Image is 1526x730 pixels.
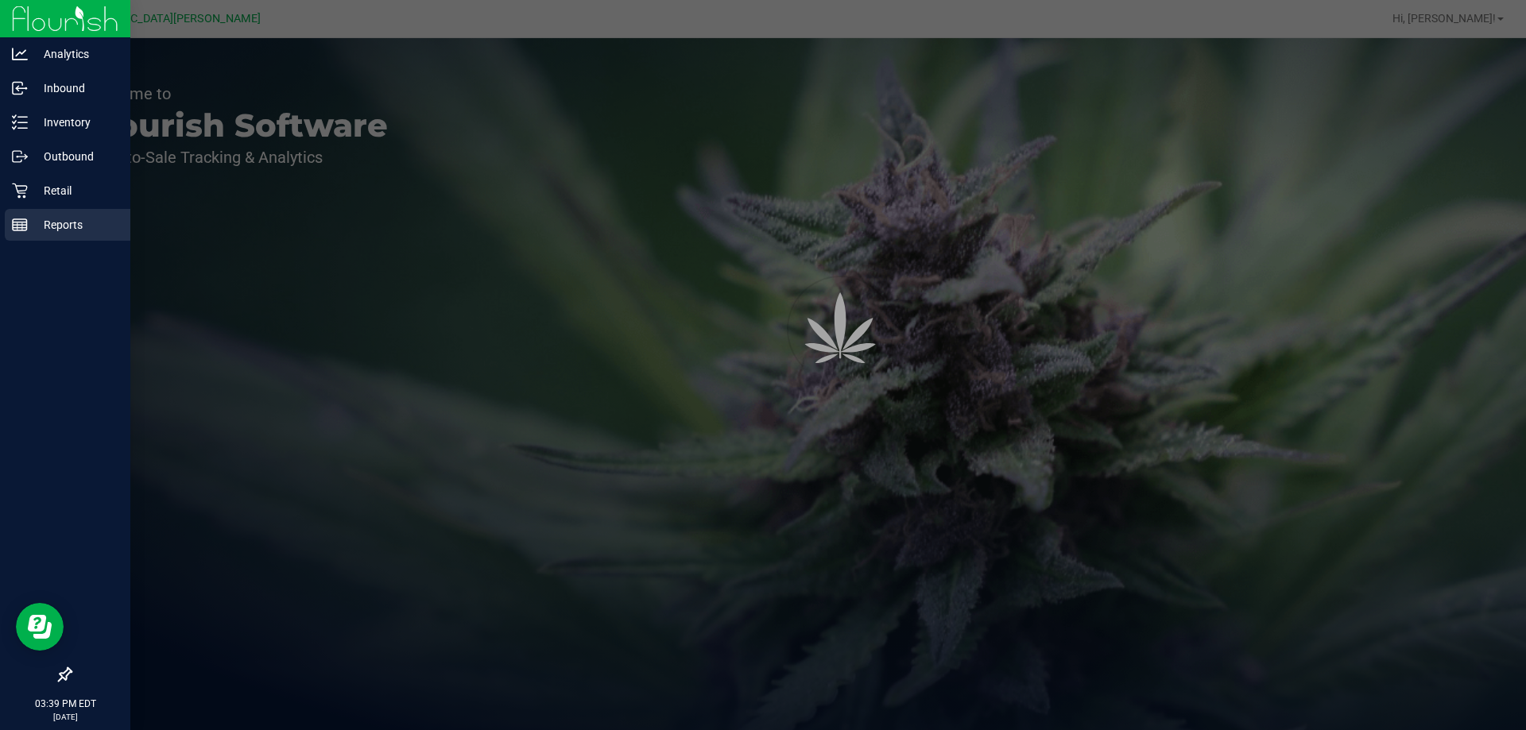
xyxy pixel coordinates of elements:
[12,149,28,164] inline-svg: Outbound
[12,114,28,130] inline-svg: Inventory
[28,44,123,64] p: Analytics
[28,181,123,200] p: Retail
[7,697,123,711] p: 03:39 PM EDT
[28,113,123,132] p: Inventory
[12,46,28,62] inline-svg: Analytics
[28,79,123,98] p: Inbound
[12,183,28,199] inline-svg: Retail
[12,217,28,233] inline-svg: Reports
[28,147,123,166] p: Outbound
[7,711,123,723] p: [DATE]
[12,80,28,96] inline-svg: Inbound
[28,215,123,234] p: Reports
[16,603,64,651] iframe: Resource center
